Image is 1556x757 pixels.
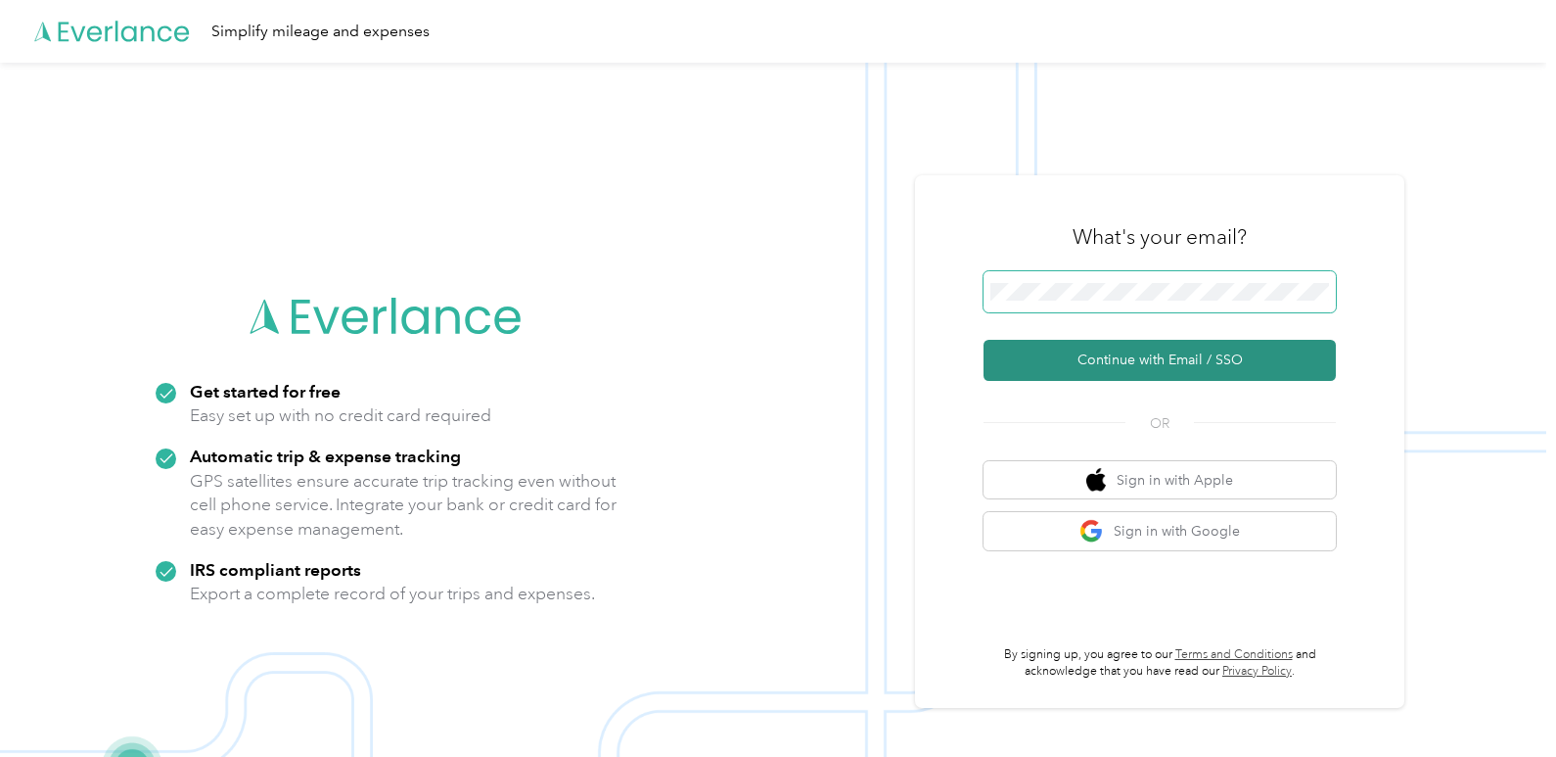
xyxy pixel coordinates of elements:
a: Terms and Conditions [1175,647,1293,662]
button: Continue with Email / SSO [984,340,1336,381]
strong: Automatic trip & expense tracking [190,446,461,466]
h3: What's your email? [1073,223,1247,251]
button: apple logoSign in with Apple [984,461,1336,499]
p: GPS satellites ensure accurate trip tracking even without cell phone service. Integrate your bank... [190,469,618,542]
img: apple logo [1086,468,1106,493]
img: google logo [1079,519,1104,544]
a: Privacy Policy [1222,664,1292,679]
p: By signing up, you agree to our and acknowledge that you have read our . [984,646,1336,681]
p: Export a complete record of your trips and expenses. [190,582,595,606]
button: google logoSign in with Google [984,512,1336,550]
div: Simplify mileage and expenses [211,20,430,44]
p: Easy set up with no credit card required [190,403,491,428]
strong: IRS compliant reports [190,559,361,580]
span: OR [1125,413,1194,434]
strong: Get started for free [190,381,341,402]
